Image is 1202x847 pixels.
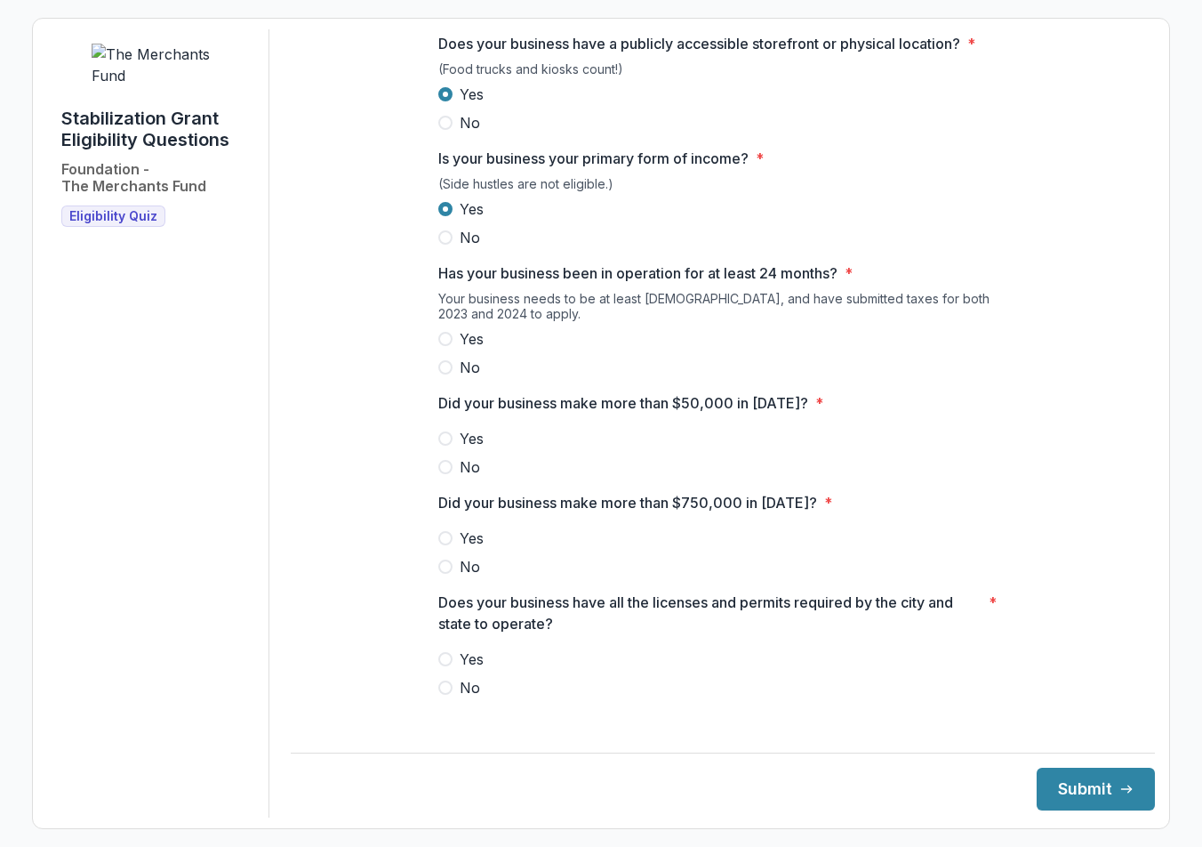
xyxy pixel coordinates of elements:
[438,61,1007,84] div: (Food trucks and kiosks count!)
[460,227,480,248] span: No
[92,44,225,86] img: The Merchants Fund
[460,456,480,478] span: No
[61,161,206,195] h2: Foundation - The Merchants Fund
[438,392,808,414] p: Did your business make more than $50,000 in [DATE]?
[460,649,484,670] span: Yes
[460,677,480,698] span: No
[438,148,749,169] p: Is your business your primary form of income?
[460,528,484,549] span: Yes
[460,112,480,133] span: No
[69,209,157,224] span: Eligibility Quiz
[438,176,1007,198] div: (Side hustles are not eligible.)
[438,592,982,634] p: Does your business have all the licenses and permits required by the city and state to operate?
[460,328,484,350] span: Yes
[460,428,484,449] span: Yes
[460,357,480,378] span: No
[438,262,837,284] p: Has your business been in operation for at least 24 months?
[460,198,484,220] span: Yes
[438,713,982,755] p: Is your business up to date on your city, state and federal taxes (or on an approved payment plan?)
[438,492,817,513] p: Did your business make more than $750,000 in [DATE]?
[460,84,484,105] span: Yes
[1037,768,1155,811] button: Submit
[438,291,1007,328] div: Your business needs to be at least [DEMOGRAPHIC_DATA], and have submitted taxes for both 2023 and...
[61,108,254,150] h1: Stabilization Grant Eligibility Questions
[460,556,480,577] span: No
[438,33,960,54] p: Does your business have a publicly accessible storefront or physical location?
